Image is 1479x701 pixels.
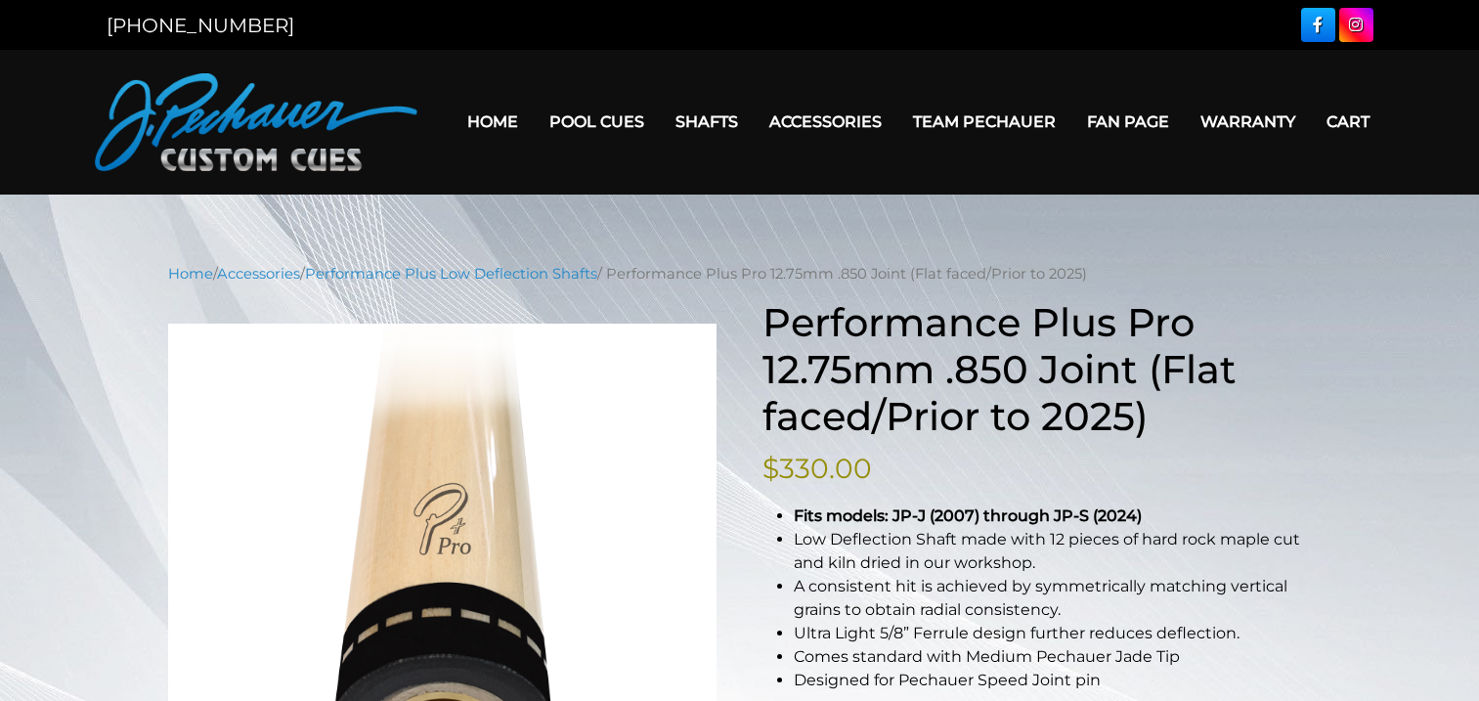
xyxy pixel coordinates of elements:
[794,645,1312,669] li: Comes standard with Medium Pechauer Jade Tip
[168,265,213,283] a: Home
[1311,97,1385,147] a: Cart
[95,73,417,171] img: Pechauer Custom Cues
[762,452,779,485] span: $
[794,528,1312,575] li: Low Deflection Shaft made with 12 pieces of hard rock maple cut and kiln dried in our workshop.
[168,263,1312,285] nav: Breadcrumb
[1071,97,1185,147] a: Fan Page
[305,265,597,283] a: Performance Plus Low Deflection Shafts
[762,299,1312,440] h1: Performance Plus Pro 12.75mm .850 Joint (Flat faced/Prior to 2025)
[1185,97,1311,147] a: Warranty
[794,622,1312,645] li: Ultra Light 5/8” Ferrule design further reduces deflection.
[534,97,660,147] a: Pool Cues
[762,452,872,485] bdi: 330.00
[794,575,1312,622] li: A consistent hit is achieved by symmetrically matching vertical grains to obtain radial consistency.
[897,97,1071,147] a: Team Pechauer
[107,14,294,37] a: [PHONE_NUMBER]
[217,265,300,283] a: Accessories
[452,97,534,147] a: Home
[794,506,1142,525] strong: Fits models: JP-J (2007) through JP-S (2024)
[794,669,1312,692] li: Designed for Pechauer Speed Joint pin
[754,97,897,147] a: Accessories
[660,97,754,147] a: Shafts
